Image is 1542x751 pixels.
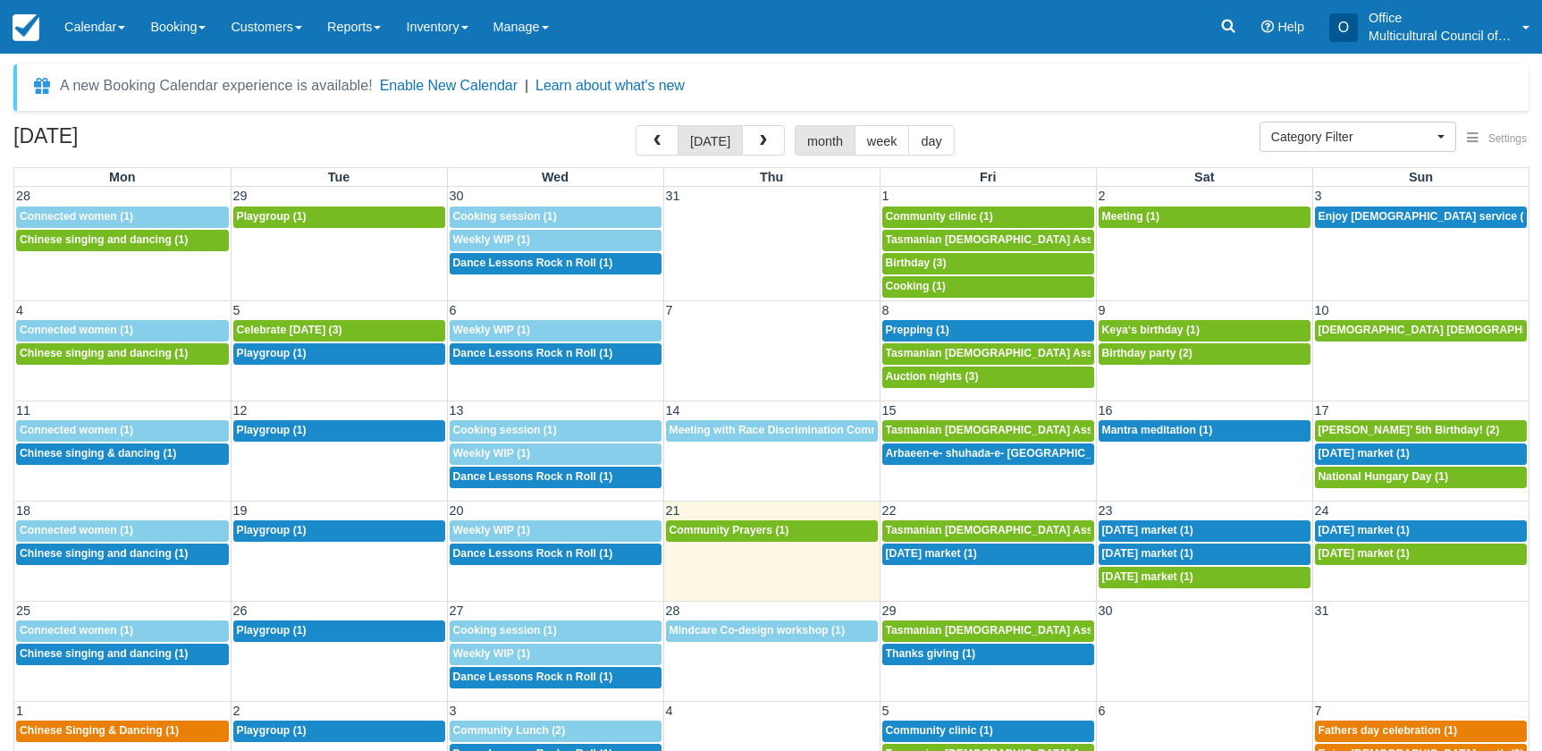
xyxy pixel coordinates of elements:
span: 8 [881,303,891,317]
button: week [855,125,910,156]
a: Playgroup (1) [233,620,445,642]
a: Tasmanian [DEMOGRAPHIC_DATA] Association -Weekly Praying (1) [882,230,1094,251]
a: Chinese singing and dancing (1) [16,343,229,365]
a: Weekly WIP (1) [450,320,661,342]
span: 10 [1313,303,1331,317]
a: Learn about what's new [535,78,685,93]
span: Weekly WIP (1) [453,233,531,246]
span: 5 [232,303,242,317]
a: Meeting (1) [1099,207,1310,228]
span: 6 [448,303,459,317]
a: Cooking (1) [882,276,1094,298]
span: Meeting with Race Discrimination Commissioner (1) [670,424,940,436]
span: 28 [14,189,32,203]
a: Connected women (1) [16,620,229,642]
a: Playgroup (1) [233,343,445,365]
a: Community clinic (1) [882,207,1094,228]
span: Mindcare Co-design workshop (1) [670,624,845,637]
button: month [795,125,855,156]
span: Playgroup (1) [237,524,307,536]
span: Fri [980,170,996,184]
span: 21 [664,503,682,518]
a: [DATE] market (1) [1315,520,1528,542]
span: 3 [448,704,459,718]
i: Help [1261,21,1274,33]
span: Dance Lessons Rock n Roll (1) [453,347,613,359]
span: 1 [881,189,891,203]
span: 7 [664,303,675,317]
span: National Hungary Day (1) [1319,470,1448,483]
h2: [DATE] [13,125,240,158]
a: [DATE] market (1) [1099,520,1310,542]
span: Playgroup (1) [237,347,307,359]
span: 7 [1313,704,1324,718]
span: 6 [1097,704,1108,718]
a: Connected women (1) [16,320,229,342]
a: Chinese Singing & Dancing (1) [16,721,229,742]
span: 29 [232,189,249,203]
span: Tasmanian [DEMOGRAPHIC_DATA] Association -Weekly Praying (1) [886,347,1239,359]
span: 11 [14,403,32,418]
span: Category Filter [1271,128,1433,146]
span: 25 [14,603,32,618]
span: Birthday party (2) [1102,347,1192,359]
span: Mantra meditation (1) [1102,424,1213,436]
a: Dance Lessons Rock n Roll (1) [450,544,661,565]
a: Connected women (1) [16,520,229,542]
span: Playgroup (1) [237,624,307,637]
span: Dance Lessons Rock n Roll (1) [453,257,613,269]
span: 16 [1097,403,1115,418]
a: Playgroup (1) [233,207,445,228]
span: Wed [542,170,569,184]
a: Keya‘s birthday (1) [1099,320,1310,342]
span: Community Lunch (2) [453,724,566,737]
span: Arbaeen-e- shuhada-e- [GEOGRAPHIC_DATA] (1) [886,447,1141,460]
span: Mon [109,170,136,184]
a: Meeting with Race Discrimination Commissioner (1) [666,420,878,442]
span: Community clinic (1) [886,210,993,223]
span: Tasmanian [DEMOGRAPHIC_DATA] Association -Weekly Praying (1) [886,524,1239,536]
a: Dance Lessons Rock n Roll (1) [450,667,661,688]
a: National Hungary Day (1) [1315,467,1528,488]
span: 31 [1313,603,1331,618]
a: Mindcare Co-design workshop (1) [666,620,878,642]
span: 5 [881,704,891,718]
span: Auction nights (3) [886,370,979,383]
span: 4 [14,303,25,317]
a: Chinese singing and dancing (1) [16,544,229,565]
span: [DATE] market (1) [1319,524,1410,536]
a: Chinese singing and dancing (1) [16,230,229,251]
p: Multicultural Council of [GEOGRAPHIC_DATA] [1369,27,1512,45]
span: 3 [1313,189,1324,203]
a: Community Lunch (2) [450,721,661,742]
span: Weekly WIP (1) [453,324,531,336]
span: 2 [232,704,242,718]
span: Help [1277,20,1304,34]
a: [PERSON_NAME]' 5th Birthday! (2) [1315,420,1528,442]
span: 31 [664,189,682,203]
span: Connected women (1) [20,624,133,637]
span: Tue [328,170,350,184]
span: | [525,78,528,93]
a: Weekly WIP (1) [450,520,661,542]
span: Playgroup (1) [237,724,307,737]
a: Cooking session (1) [450,207,661,228]
a: Community Prayers (1) [666,520,878,542]
span: 30 [1097,603,1115,618]
a: Tasmanian [DEMOGRAPHIC_DATA] Association -Weekly Praying (1) [882,420,1094,442]
span: 9 [1097,303,1108,317]
a: Community clinic (1) [882,721,1094,742]
a: Weekly WIP (1) [450,644,661,665]
span: 30 [448,189,466,203]
a: Tasmanian [DEMOGRAPHIC_DATA] Association -Weekly Praying (1) [882,343,1094,365]
span: 22 [881,503,898,518]
span: Tasmanian [DEMOGRAPHIC_DATA] Association -Weekly Praying (1) [886,624,1239,637]
span: [DATE] market (1) [1319,447,1410,460]
span: Fathers day celebration (1) [1319,724,1458,737]
button: Settings [1456,126,1538,152]
span: Keya‘s birthday (1) [1102,324,1200,336]
span: 14 [664,403,682,418]
span: 26 [232,603,249,618]
span: Connected women (1) [20,524,133,536]
span: Enjoy [DEMOGRAPHIC_DATA] service (3) [1319,210,1534,223]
